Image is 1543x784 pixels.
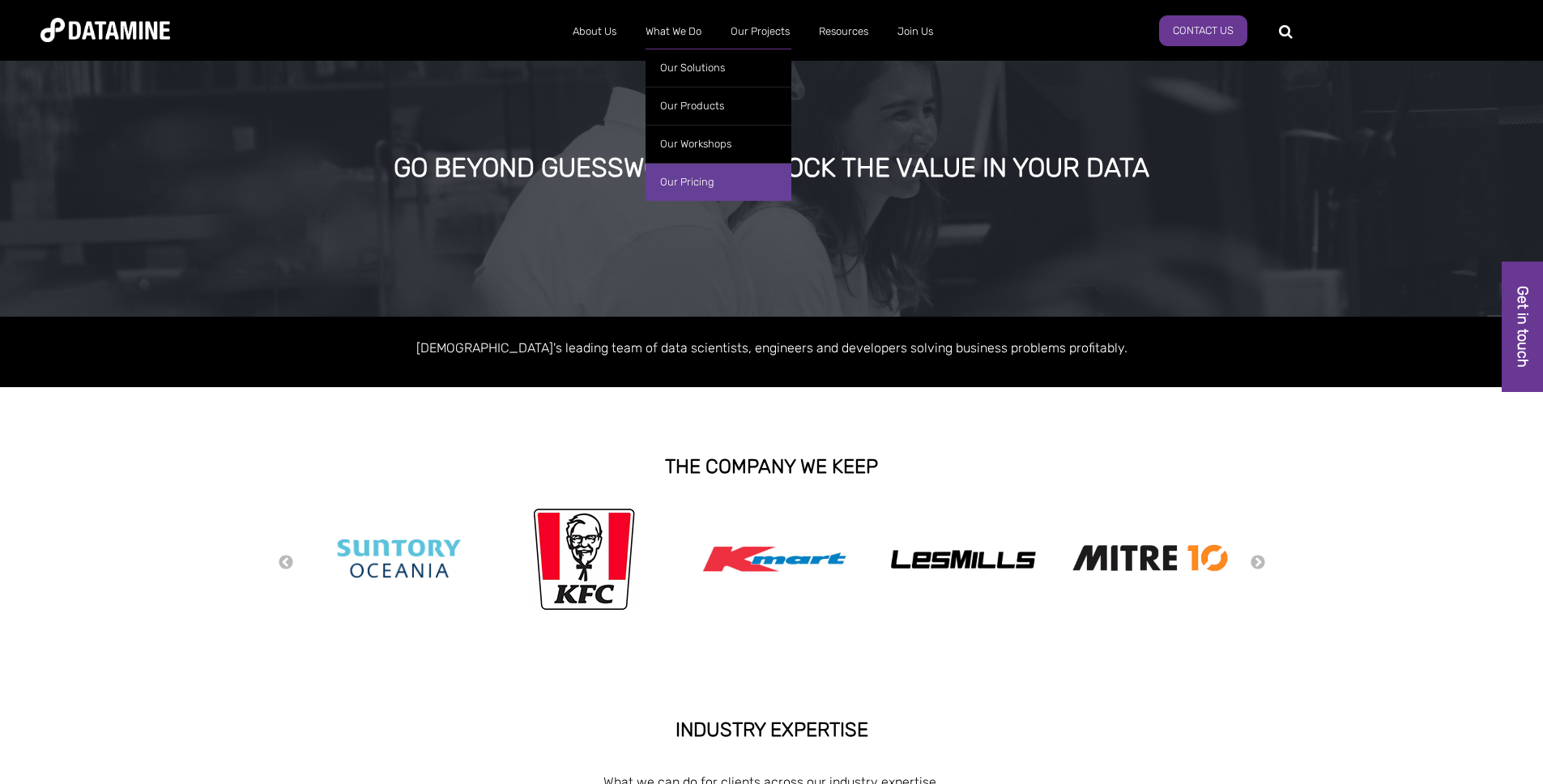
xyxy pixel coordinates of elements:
[716,11,804,53] a: Our Projects
[804,11,883,53] a: Resources
[631,11,716,53] a: What We Do
[558,11,631,53] a: About Us
[1250,554,1266,572] button: Next
[694,510,856,607] img: Kmart logo
[882,544,1044,573] img: Les Mills Logo
[278,554,294,572] button: Previous
[646,49,791,87] a: Our Solutions
[533,505,635,613] img: kfc
[310,337,1234,359] p: [DEMOGRAPHIC_DATA]'s leading team of data scientists, engineers and developers solving business p...
[665,455,878,478] strong: THE COMPANY WE KEEP
[646,87,791,125] a: Our Products
[1159,15,1247,46] a: Contact Us
[318,513,480,604] img: Suntory Oceania
[883,11,948,53] a: Join Us
[646,163,791,201] a: Our Pricing
[175,154,1368,183] div: GO BEYOND GUESSWORK TO UNLOCK THE VALUE IN YOUR DATA
[1070,539,1232,577] img: Mitre 10
[676,718,868,741] strong: INDUSTRY EXPERTISE
[646,125,791,163] a: Our Workshops
[40,18,170,42] img: Datamine
[1502,262,1543,392] a: Get in touch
